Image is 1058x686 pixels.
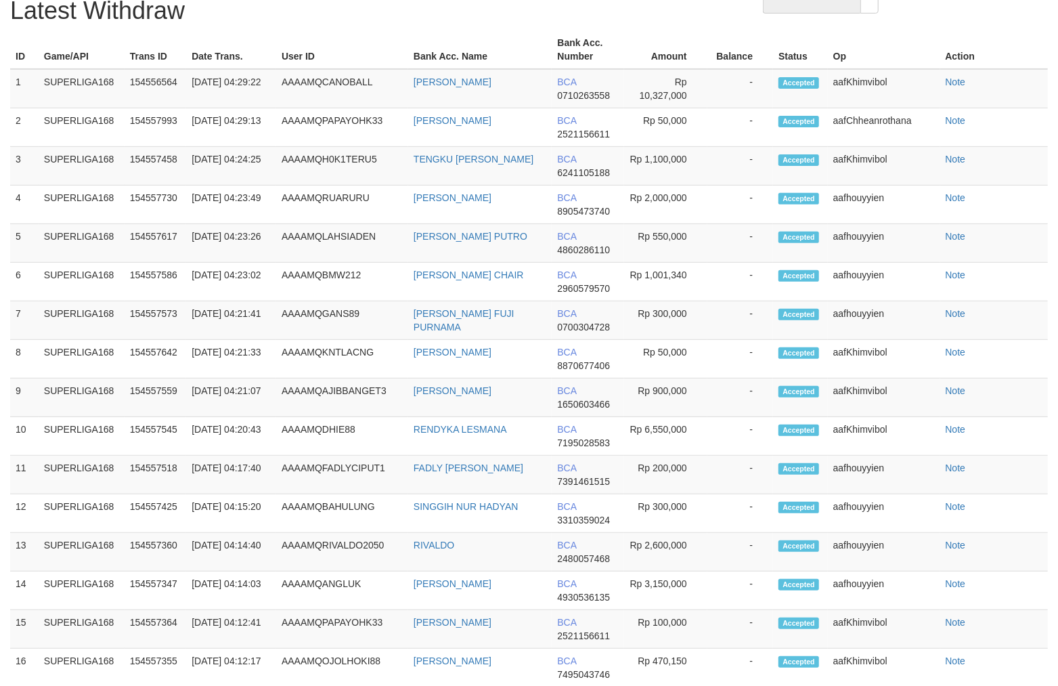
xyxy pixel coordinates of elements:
td: aafhouyyien [828,494,940,533]
a: Note [946,308,966,319]
span: Accepted [778,656,819,668]
span: Accepted [778,463,819,475]
a: Note [946,656,966,666]
th: Game/API [39,30,125,69]
a: RENDYKA LESMANA [414,424,507,435]
td: Rp 300,000 [624,494,707,533]
a: RIVALDO [414,540,454,551]
td: 4 [10,186,39,224]
span: 2960579570 [557,283,610,294]
a: [PERSON_NAME] CHAIR [414,270,524,280]
td: 154557360 [125,533,186,572]
a: [PERSON_NAME] [414,385,491,396]
td: AAAAMQPAPAYOHK33 [276,610,408,649]
td: 154556564 [125,69,186,108]
a: TENGKU [PERSON_NAME] [414,154,533,165]
span: Accepted [778,232,819,243]
span: BCA [557,501,576,512]
th: ID [10,30,39,69]
a: Note [946,231,966,242]
td: Rp 10,327,000 [624,69,707,108]
td: - [707,340,773,379]
th: User ID [276,30,408,69]
td: SUPERLIGA168 [39,340,125,379]
td: Rp 200,000 [624,456,707,494]
span: Accepted [778,347,819,359]
td: SUPERLIGA168 [39,263,125,301]
td: [DATE] 04:29:13 [186,108,276,147]
span: Accepted [778,154,819,166]
td: aafhouyyien [828,301,940,340]
a: Note [946,347,966,358]
td: SUPERLIGA168 [39,572,125,610]
td: 7 [10,301,39,340]
span: BCA [557,115,576,126]
th: Amount [624,30,707,69]
td: [DATE] 04:21:41 [186,301,276,340]
span: 3310359024 [557,515,610,526]
td: - [707,610,773,649]
span: 4930536135 [557,592,610,603]
td: aafhouyyien [828,263,940,301]
th: Trans ID [125,30,186,69]
a: [PERSON_NAME] [414,347,491,358]
span: 7391461515 [557,476,610,487]
a: Note [946,115,966,126]
td: aafKhimvibol [828,147,940,186]
td: 154557518 [125,456,186,494]
td: [DATE] 04:29:22 [186,69,276,108]
td: aafhouyyien [828,533,940,572]
span: BCA [557,270,576,280]
td: AAAAMQANGLUK [276,572,408,610]
td: 154557993 [125,108,186,147]
a: [PERSON_NAME] [414,617,491,628]
a: [PERSON_NAME] [414,115,491,126]
td: aafhouyyien [828,572,940,610]
td: [DATE] 04:23:02 [186,263,276,301]
a: Note [946,578,966,589]
td: 14 [10,572,39,610]
td: aafhouyyien [828,186,940,224]
td: AAAAMQFADLYCIPUT1 [276,456,408,494]
td: aafhouyyien [828,456,940,494]
td: SUPERLIGA168 [39,417,125,456]
td: 154557642 [125,340,186,379]
a: Note [946,617,966,628]
td: AAAAMQH0K1TERU5 [276,147,408,186]
span: Accepted [778,579,819,591]
td: Rp 2,600,000 [624,533,707,572]
span: 2521156611 [557,129,610,140]
th: Action [940,30,1048,69]
td: [DATE] 04:24:25 [186,147,276,186]
span: BCA [557,578,576,589]
span: Accepted [778,425,819,436]
span: Accepted [778,502,819,513]
span: 7495043746 [557,669,610,680]
td: [DATE] 04:23:49 [186,186,276,224]
td: AAAAMQGANS89 [276,301,408,340]
td: SUPERLIGA168 [39,533,125,572]
td: 10 [10,417,39,456]
span: Accepted [778,193,819,205]
span: 2521156611 [557,630,610,641]
td: SUPERLIGA168 [39,494,125,533]
td: [DATE] 04:12:41 [186,610,276,649]
th: Balance [707,30,773,69]
a: [PERSON_NAME] [414,578,491,589]
td: Rp 300,000 [624,301,707,340]
td: AAAAMQDHIE88 [276,417,408,456]
td: Rp 900,000 [624,379,707,417]
td: 154557559 [125,379,186,417]
td: Rp 2,000,000 [624,186,707,224]
span: BCA [557,77,576,87]
td: 6 [10,263,39,301]
td: aafKhimvibol [828,417,940,456]
td: AAAAMQBMW212 [276,263,408,301]
td: Rp 100,000 [624,610,707,649]
a: Note [946,424,966,435]
span: 8870677406 [557,360,610,371]
td: - [707,147,773,186]
td: aafKhimvibol [828,69,940,108]
span: BCA [557,463,576,473]
td: SUPERLIGA168 [39,379,125,417]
